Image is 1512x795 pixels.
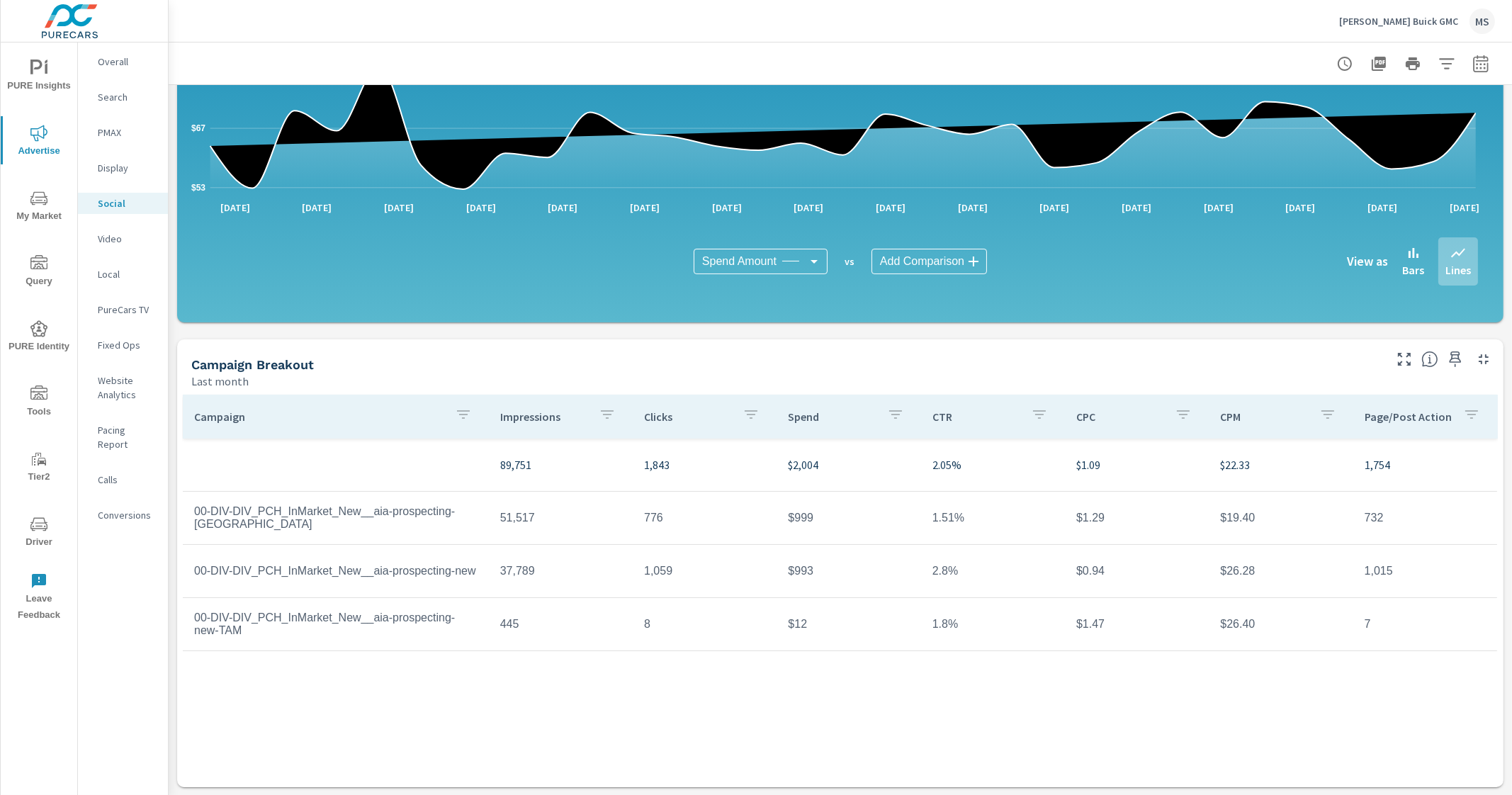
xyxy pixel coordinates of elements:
p: $2,004 [788,456,909,473]
td: 445 [489,607,633,642]
h6: View as [1347,254,1388,269]
p: Lines [1445,261,1471,278]
p: PureCars TV [98,303,157,317]
p: [DATE] [374,201,424,215]
p: Local [98,267,157,281]
p: [DATE] [948,201,998,215]
p: Clicks [644,410,731,424]
p: [DATE] [1112,201,1161,215]
div: MS [1469,9,1495,34]
p: [PERSON_NAME] Buick GMC [1339,15,1458,28]
p: CPC [1076,410,1163,424]
div: Overall [78,51,168,72]
span: PURE Identity [5,320,73,355]
p: Video [98,232,157,246]
td: 1.8% [921,607,1065,642]
span: Tools [5,385,73,420]
p: Pacing Report [98,423,157,451]
td: 1,059 [633,553,777,589]
td: 37,789 [489,553,633,589]
p: Fixed Ops [98,338,157,352]
div: PureCars TV [78,299,168,320]
p: [DATE] [210,201,260,215]
span: My Market [5,190,73,225]
p: 89,751 [500,456,621,473]
div: Social [78,193,168,214]
p: $22.33 [1220,456,1341,473]
p: $1.09 [1076,456,1197,473]
div: PMAX [78,122,168,143]
p: [DATE] [538,201,587,215]
button: Apply Filters [1433,50,1461,78]
text: $53 [191,183,205,193]
p: Website Analytics [98,373,157,402]
button: Make Fullscreen [1393,348,1416,371]
div: Website Analytics [78,370,168,405]
td: $1.29 [1065,500,1209,536]
span: Tier2 [5,451,73,485]
p: 1,754 [1365,456,1486,473]
p: [DATE] [292,201,342,215]
p: Calls [98,473,157,487]
td: $19.40 [1209,500,1353,536]
p: Overall [98,55,157,69]
p: Display [98,161,157,175]
p: CTR [932,410,1020,424]
td: $12 [777,607,920,642]
span: Advertise [5,125,73,159]
div: Calls [78,469,168,490]
p: [DATE] [620,201,670,215]
p: PMAX [98,125,157,140]
p: 1,843 [644,456,765,473]
p: Conversions [98,508,157,522]
span: This is a summary of Social performance results by campaign. Each column can be sorted. [1421,351,1438,368]
p: CPM [1220,410,1307,424]
div: Pacing Report [78,419,168,455]
td: 00-DIV-DIV_PCH_InMarket_New__aia-prospecting-new-TAM [183,600,489,648]
button: Select Date Range [1467,50,1495,78]
p: [DATE] [866,201,915,215]
td: $0.94 [1065,553,1209,589]
div: Add Comparison [871,249,987,274]
p: [DATE] [784,201,833,215]
div: Search [78,86,168,108]
p: [DATE] [456,201,506,215]
span: Driver [5,516,73,551]
td: 8 [633,607,777,642]
td: $26.40 [1209,607,1353,642]
p: [DATE] [1030,201,1080,215]
p: [DATE] [1440,201,1489,215]
p: vs [828,255,871,268]
td: 7 [1353,607,1497,642]
p: Social [98,196,157,210]
button: Minimize Widget [1472,348,1495,371]
span: Add Comparison [880,254,964,269]
div: nav menu [1,43,77,629]
div: Local [78,264,168,285]
p: [DATE] [1276,201,1326,215]
text: $67 [191,123,205,133]
p: 2.05% [932,456,1054,473]
td: 00-DIV-DIV_PCH_InMarket_New__aia-prospecting-[GEOGRAPHIC_DATA] [183,494,489,542]
p: Last month [191,373,249,390]
p: Impressions [500,410,587,424]
p: Bars [1402,261,1424,278]
td: 51,517 [489,500,633,536]
h5: Campaign Breakout [191,357,314,372]
td: $26.28 [1209,553,1353,589]
div: Video [78,228,168,249]
button: "Export Report to PDF" [1365,50,1393,78]
p: Campaign [194,410,444,424]
td: $1.47 [1065,607,1209,642]
div: Fixed Ops [78,334,168,356]
button: Print Report [1399,50,1427,78]
td: $999 [777,500,920,536]
td: 1.51% [921,500,1065,536]
span: Save this to your personalized report [1444,348,1467,371]
td: 00-DIV-DIV_PCH_InMarket_New__aia-prospecting-new [183,553,489,589]
span: PURE Insights [5,60,73,94]
div: Display [78,157,168,179]
span: Leave Feedback [5,573,73,624]
p: [DATE] [702,201,752,215]
td: 776 [633,500,777,536]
